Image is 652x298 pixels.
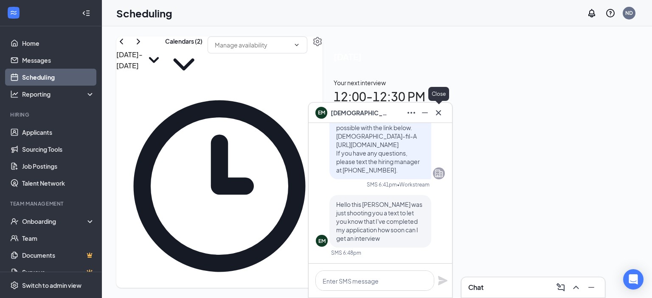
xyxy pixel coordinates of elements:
[10,200,93,207] div: Team Management
[554,281,568,294] button: ComposeMessage
[587,8,597,18] svg: Notifications
[428,87,449,101] div: Close
[10,90,19,98] svg: Analysis
[434,168,444,178] svg: Company
[586,282,596,292] svg: Minimize
[22,90,95,98] div: Reporting
[585,281,598,294] button: Minimize
[9,8,18,17] svg: WorkstreamLogo
[22,230,95,247] a: Team
[432,106,445,120] button: Cross
[336,201,422,242] span: Hello this [PERSON_NAME] was just shooting you a text to let you know that I've completed my appl...
[10,217,19,226] svg: UserCheck
[420,108,430,118] svg: Minimize
[116,36,126,47] svg: ChevronLeft
[334,50,441,63] span: [DATE]
[438,276,448,286] svg: Plane
[468,283,483,292] h3: Chat
[10,281,19,290] svg: Settings
[367,181,397,188] div: SMS 6:41pm
[22,175,95,192] a: Talent Network
[312,36,323,83] a: Settings
[22,69,95,86] a: Scheduling
[397,181,430,188] span: • Workstream
[418,106,432,120] button: Minimize
[22,52,95,69] a: Messages
[22,264,95,281] a: SurveysCrown
[623,269,644,290] div: Open Intercom Messenger
[571,282,581,292] svg: ChevronUp
[318,237,326,245] div: EM
[215,40,290,50] input: Manage availability
[10,111,93,118] div: Hiring
[133,36,143,47] svg: ChevronRight
[433,108,444,118] svg: Cross
[22,35,95,52] a: Home
[116,49,143,71] h3: [DATE] - [DATE]
[82,9,90,17] svg: Collapse
[116,83,323,289] svg: Clock
[405,106,418,120] button: Ellipses
[22,124,95,141] a: Applicants
[22,141,95,158] a: Sourcing Tools
[569,281,583,294] button: ChevronUp
[22,247,95,264] a: DocumentsCrown
[556,282,566,292] svg: ComposeMessage
[334,87,441,106] h1: 12:00 - 12:30 PM
[331,108,390,117] span: [DEMOGRAPHIC_DATA] [PERSON_NAME]
[143,49,165,71] svg: SmallChevronDown
[22,158,95,175] a: Job Postings
[331,249,361,256] div: SMS 6:48pm
[116,6,172,20] h1: Scheduling
[605,8,615,18] svg: QuestionInfo
[625,9,633,17] div: ND
[293,42,300,48] svg: ChevronDown
[312,36,323,47] svg: Settings
[22,217,87,226] div: Onboarding
[406,108,416,118] svg: Ellipses
[165,46,202,83] svg: ChevronDown
[334,78,441,87] div: Your next interview
[165,36,202,83] button: Calendars (2)ChevronDown
[22,281,81,290] div: Switch to admin view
